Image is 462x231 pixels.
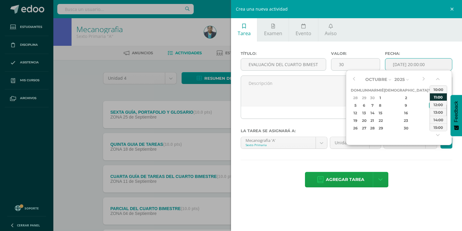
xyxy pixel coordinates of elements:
[361,94,367,101] div: 29
[377,125,383,132] div: 29
[335,137,365,149] span: Unidad 4
[430,93,447,101] div: 11:00
[241,129,452,133] label: La tarea se asignará a:
[352,125,359,132] div: 26
[377,86,384,94] th: Mié
[241,59,326,70] input: Título
[428,86,435,94] th: Vie
[331,59,380,70] input: Puntos máximos
[430,108,447,116] div: 13:00
[352,109,359,116] div: 12
[430,131,447,139] div: 16:00
[369,94,376,101] div: 30
[352,117,359,124] div: 19
[388,125,424,132] div: 30
[241,137,327,149] a: Mecanografia 'A'Sexto Primaria
[385,59,452,70] input: Fecha de entrega
[369,117,376,124] div: 21
[429,102,434,109] div: 10
[331,51,380,56] label: Valor:
[369,125,376,132] div: 28
[257,18,289,42] a: Examen
[231,18,257,42] a: Tarea
[430,123,447,131] div: 15:00
[430,85,447,93] div: 10:00
[360,86,368,94] th: Lun
[361,117,367,124] div: 20
[385,51,452,56] label: Fecha:
[246,137,311,143] div: Mecanografia 'A'
[377,102,383,109] div: 8
[365,77,387,82] span: Octubre
[241,51,326,56] label: Título:
[429,94,434,101] div: 3
[450,95,462,136] button: Feedback - Mostrar encuesta
[394,77,405,82] span: 2025
[369,102,376,109] div: 7
[429,109,434,116] div: 17
[318,18,343,42] a: Aviso
[388,94,424,101] div: 2
[369,109,376,116] div: 14
[377,109,383,116] div: 15
[430,101,447,108] div: 12:00
[330,137,381,149] a: Unidad 4
[361,125,367,132] div: 27
[289,18,318,42] a: Evento
[352,94,359,101] div: 28
[429,125,434,132] div: 31
[430,116,447,123] div: 14:00
[325,30,337,37] span: Aviso
[326,172,364,187] span: Agregar tarea
[388,109,424,116] div: 16
[296,30,311,37] span: Evento
[388,117,424,124] div: 23
[351,86,360,94] th: Dom
[454,101,459,122] span: Feedback
[264,30,282,37] span: Examen
[429,117,434,124] div: 24
[368,86,377,94] th: Mar
[388,102,424,109] div: 9
[361,102,367,109] div: 6
[352,102,359,109] div: 5
[238,30,251,37] span: Tarea
[377,117,383,124] div: 22
[377,94,383,101] div: 1
[246,143,311,147] div: Sexto Primaria
[361,109,367,116] div: 13
[384,86,428,94] th: [DEMOGRAPHIC_DATA]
